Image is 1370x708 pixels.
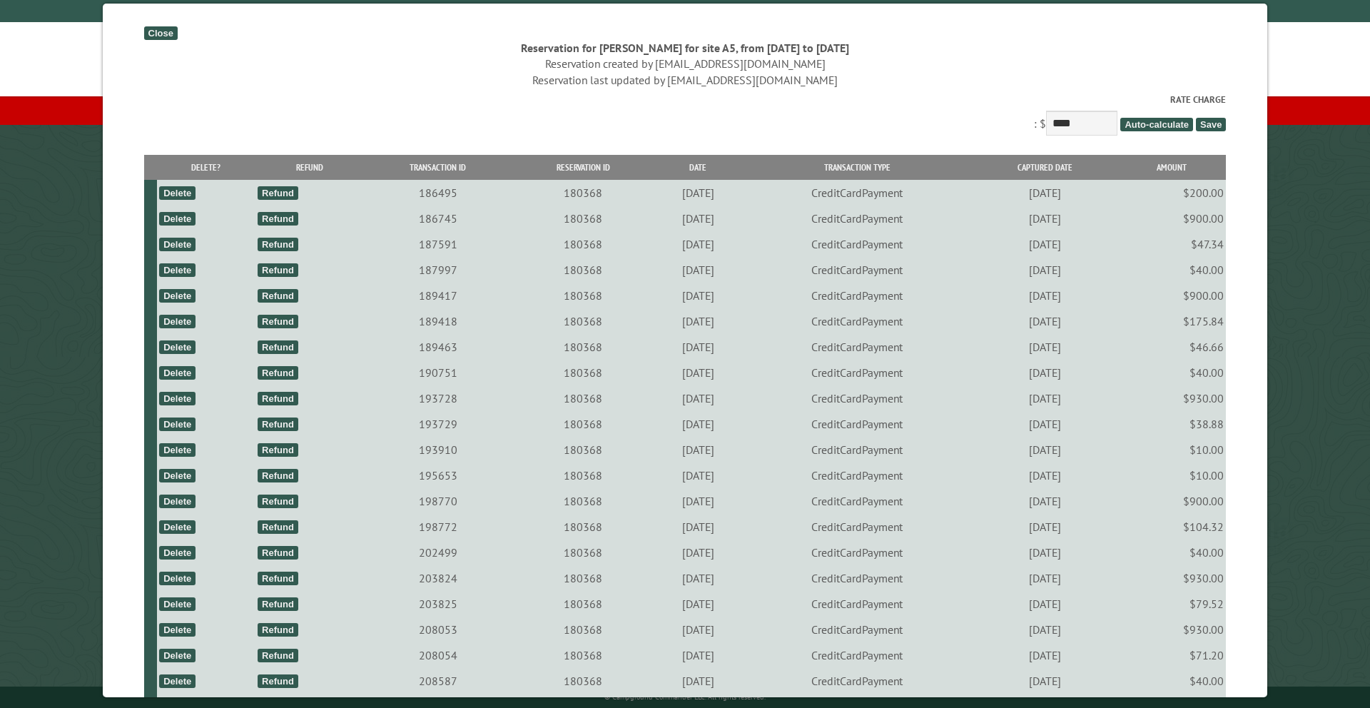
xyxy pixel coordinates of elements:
[654,180,741,206] td: [DATE]
[258,443,298,457] div: Refund
[973,308,1117,334] td: [DATE]
[973,514,1117,540] td: [DATE]
[364,514,512,540] td: 198772
[973,180,1117,206] td: [DATE]
[973,155,1117,180] th: Captured Date
[512,540,654,565] td: 180368
[364,206,512,231] td: 186745
[654,360,741,385] td: [DATE]
[364,488,512,514] td: 198770
[258,572,298,585] div: Refund
[973,385,1117,411] td: [DATE]
[654,462,741,488] td: [DATE]
[1117,617,1226,642] td: $930.00
[258,212,298,226] div: Refund
[255,155,364,180] th: Refund
[364,591,512,617] td: 203825
[512,231,654,257] td: 180368
[159,674,196,688] div: Delete
[1117,257,1226,283] td: $40.00
[159,289,196,303] div: Delete
[258,623,298,637] div: Refund
[1117,514,1226,540] td: $104.32
[654,308,741,334] td: [DATE]
[512,617,654,642] td: 180368
[1117,385,1226,411] td: $930.00
[742,283,973,308] td: CreditCardPayment
[144,26,178,40] div: Close
[258,546,298,560] div: Refund
[258,469,298,482] div: Refund
[159,495,196,508] div: Delete
[973,565,1117,591] td: [DATE]
[159,572,196,585] div: Delete
[512,437,654,462] td: 180368
[742,334,973,360] td: CreditCardPayment
[364,308,512,334] td: 189418
[654,514,741,540] td: [DATE]
[1117,360,1226,385] td: $40.00
[364,385,512,411] td: 193728
[258,186,298,200] div: Refund
[973,411,1117,437] td: [DATE]
[654,155,741,180] th: Date
[973,206,1117,231] td: [DATE]
[1117,334,1226,360] td: $46.66
[159,623,196,637] div: Delete
[159,418,196,431] div: Delete
[973,642,1117,668] td: [DATE]
[364,155,512,180] th: Transaction ID
[742,591,973,617] td: CreditCardPayment
[742,257,973,283] td: CreditCardPayment
[1117,565,1226,591] td: $930.00
[742,360,973,385] td: CreditCardPayment
[973,360,1117,385] td: [DATE]
[654,437,741,462] td: [DATE]
[973,617,1117,642] td: [DATE]
[364,411,512,437] td: 193729
[654,283,741,308] td: [DATE]
[512,565,654,591] td: 180368
[512,642,654,668] td: 180368
[1196,118,1226,131] span: Save
[144,56,1227,71] div: Reservation created by [EMAIL_ADDRESS][DOMAIN_NAME]
[654,642,741,668] td: [DATE]
[364,565,512,591] td: 203824
[159,469,196,482] div: Delete
[159,315,196,328] div: Delete
[258,366,298,380] div: Refund
[512,155,654,180] th: Reservation ID
[973,257,1117,283] td: [DATE]
[742,540,973,565] td: CreditCardPayment
[157,155,255,180] th: Delete?
[1117,462,1226,488] td: $10.00
[258,520,298,534] div: Refund
[512,591,654,617] td: 180368
[159,340,196,354] div: Delete
[654,257,741,283] td: [DATE]
[1117,642,1226,668] td: $71.20
[512,180,654,206] td: 180368
[512,308,654,334] td: 180368
[159,546,196,560] div: Delete
[973,283,1117,308] td: [DATE]
[654,668,741,694] td: [DATE]
[364,334,512,360] td: 189463
[1117,155,1226,180] th: Amount
[512,283,654,308] td: 180368
[258,238,298,251] div: Refund
[654,591,741,617] td: [DATE]
[604,692,766,702] small: © Campground Commander LLC. All rights reserved.
[742,437,973,462] td: CreditCardPayment
[364,462,512,488] td: 195653
[159,443,196,457] div: Delete
[364,257,512,283] td: 187997
[258,340,298,354] div: Refund
[512,334,654,360] td: 180368
[512,360,654,385] td: 180368
[258,674,298,688] div: Refund
[364,360,512,385] td: 190751
[1117,411,1226,437] td: $38.88
[364,668,512,694] td: 208587
[1117,668,1226,694] td: $40.00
